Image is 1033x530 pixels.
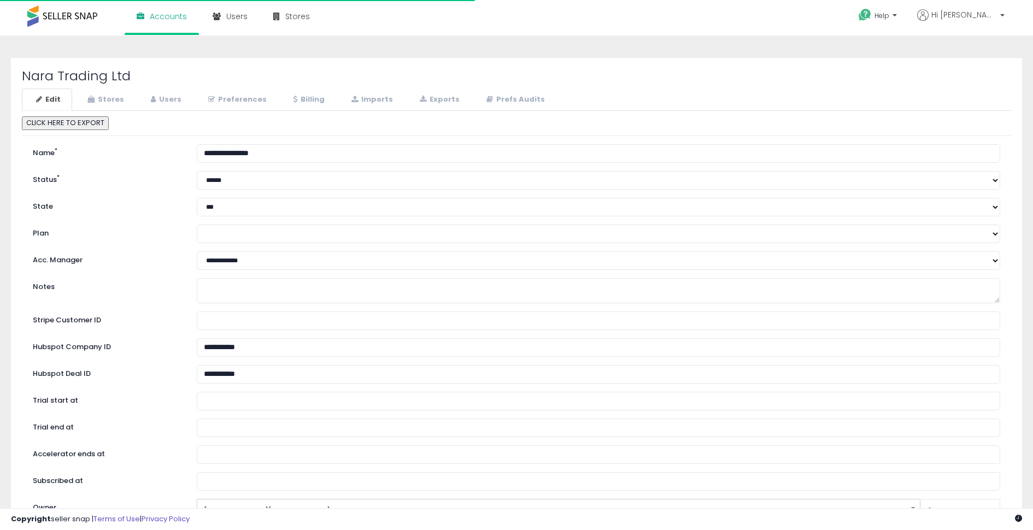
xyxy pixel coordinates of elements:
label: Hubspot Deal ID [25,365,189,379]
label: State [25,198,189,212]
label: Trial end at [25,419,189,433]
span: [EMAIL_ADDRESS][DOMAIN_NAME] [204,502,899,520]
label: Name [25,144,189,158]
a: Exports [406,89,471,111]
label: Trial start at [25,392,189,406]
span: Users [226,11,248,22]
strong: Copyright [11,514,51,524]
label: Accelerator ends at [25,445,189,460]
a: Prefs Audits [472,89,556,111]
a: Hi [PERSON_NAME] [917,9,1005,34]
div: seller snap | | [11,514,190,525]
h2: Nara Trading Ltd [22,69,1011,83]
a: Billing [279,89,336,111]
a: Imports [337,89,404,111]
label: Subscribed at [25,472,189,486]
span: Help [874,11,889,20]
label: Status [25,171,189,185]
a: Users [137,89,193,111]
a: Privacy Policy [142,514,190,524]
label: Acc. Manager [25,251,189,266]
i: Get Help [858,8,872,22]
a: Edit [22,89,72,111]
label: Owner [33,503,56,513]
span: Stores [285,11,310,22]
a: Stores [73,89,136,111]
label: Notes [25,278,189,292]
span: Hi [PERSON_NAME] [931,9,997,20]
button: CLICK HERE TO EXPORT [22,116,109,130]
label: Stripe Customer ID [25,311,189,326]
span: Accounts [150,11,187,22]
a: Terms of Use [93,514,140,524]
a: Preferences [194,89,278,111]
a: [PERSON_NAME] [927,507,993,515]
label: Hubspot Company ID [25,338,189,352]
label: Plan [25,225,189,239]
